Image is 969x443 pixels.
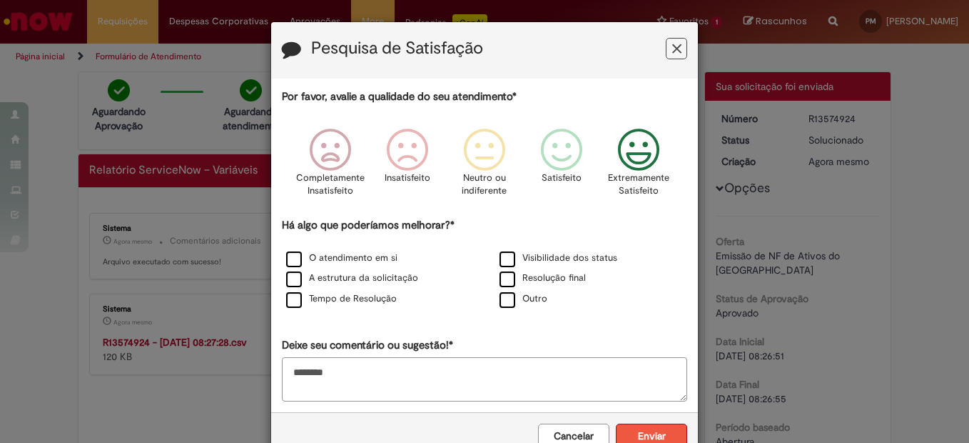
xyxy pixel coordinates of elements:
[296,171,365,198] p: Completamente Insatisfeito
[385,171,430,185] p: Insatisfeito
[311,39,483,58] label: Pesquisa de Satisfação
[286,252,397,265] label: O atendimento em si
[499,272,586,285] label: Resolução final
[459,171,510,198] p: Neutro ou indiferente
[499,252,617,265] label: Visibilidade dos status
[371,118,444,216] div: Insatisfeito
[282,338,453,353] label: Deixe seu comentário ou sugestão!*
[602,118,675,216] div: Extremamente Satisfeito
[282,218,687,310] div: Há algo que poderíamos melhorar?*
[293,118,366,216] div: Completamente Insatisfeito
[286,272,418,285] label: A estrutura da solicitação
[499,292,547,306] label: Outro
[542,171,582,185] p: Satisfeito
[608,171,669,198] p: Extremamente Satisfeito
[448,118,521,216] div: Neutro ou indiferente
[286,292,397,306] label: Tempo de Resolução
[525,118,598,216] div: Satisfeito
[282,89,517,104] label: Por favor, avalie a qualidade do seu atendimento*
